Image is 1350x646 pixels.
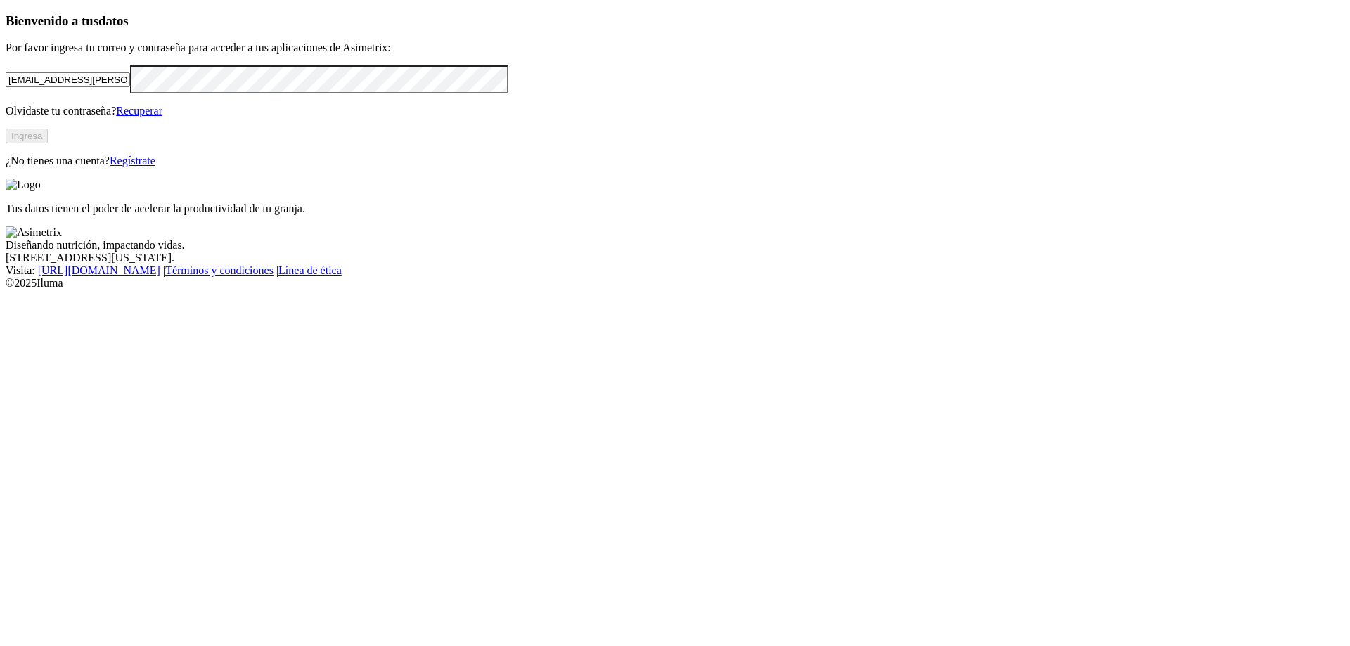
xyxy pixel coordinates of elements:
a: Recuperar [116,105,162,117]
p: Por favor ingresa tu correo y contraseña para acceder a tus aplicaciones de Asimetrix: [6,41,1344,54]
a: Regístrate [110,155,155,167]
div: Diseñando nutrición, impactando vidas. [6,239,1344,252]
img: Asimetrix [6,226,62,239]
p: ¿No tienes una cuenta? [6,155,1344,167]
span: datos [98,13,129,28]
a: Línea de ética [278,264,342,276]
p: Tus datos tienen el poder de acelerar la productividad de tu granja. [6,202,1344,215]
a: [URL][DOMAIN_NAME] [38,264,160,276]
button: Ingresa [6,129,48,143]
div: © 2025 Iluma [6,277,1344,290]
h3: Bienvenido a tus [6,13,1344,29]
div: Visita : | | [6,264,1344,277]
div: [STREET_ADDRESS][US_STATE]. [6,252,1344,264]
a: Términos y condiciones [165,264,274,276]
p: Olvidaste tu contraseña? [6,105,1344,117]
img: Logo [6,179,41,191]
input: Tu correo [6,72,130,87]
